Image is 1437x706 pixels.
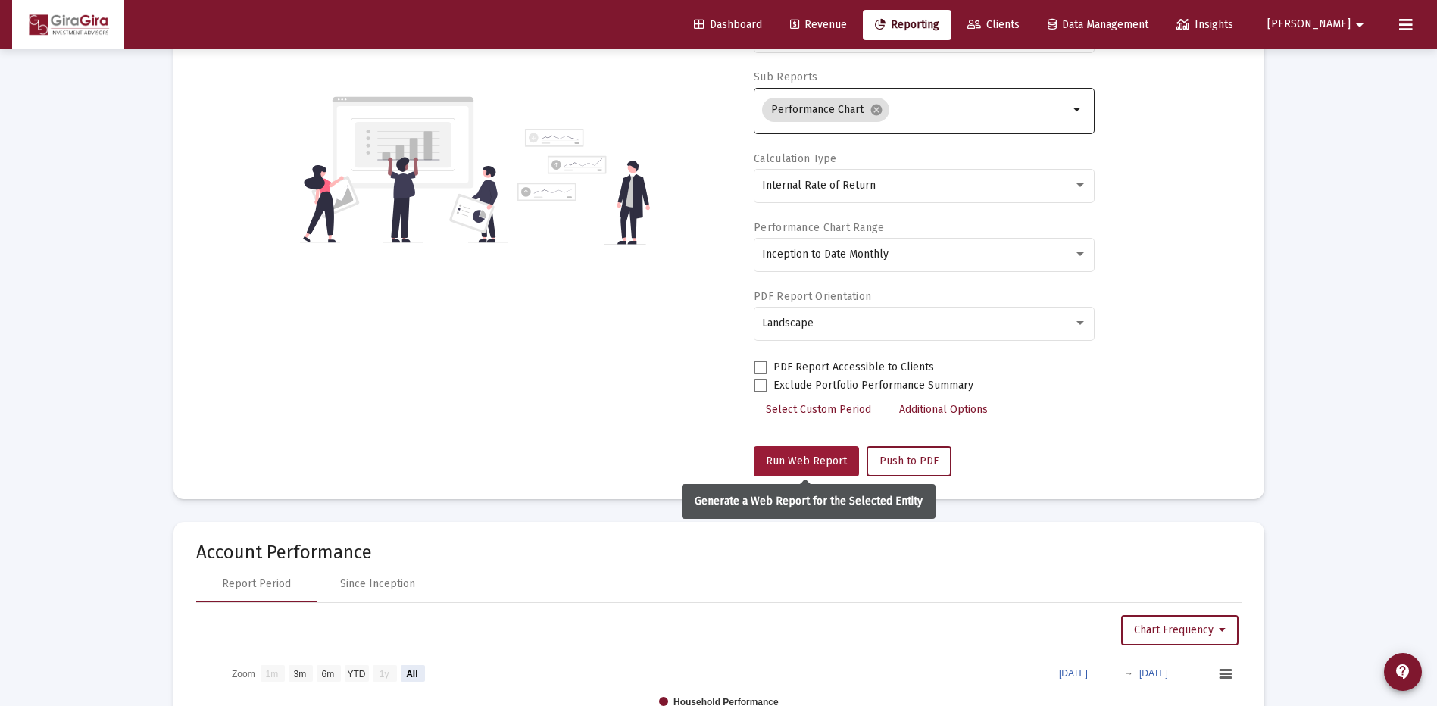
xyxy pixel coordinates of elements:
a: Data Management [1036,10,1161,40]
span: Select Custom Period [766,403,871,416]
span: Landscape [762,317,814,330]
span: Insights [1176,18,1233,31]
text: Zoom [232,668,255,679]
mat-icon: cancel [870,103,883,117]
button: Chart Frequency [1121,615,1239,645]
mat-icon: contact_support [1394,663,1412,681]
text: All [406,668,417,679]
mat-chip-list: Selection [762,95,1069,125]
span: Dashboard [694,18,762,31]
text: 1m [265,668,278,679]
span: Run Web Report [766,455,847,467]
text: 6m [321,668,334,679]
text: [DATE] [1059,668,1088,679]
img: reporting-alt [517,129,650,245]
mat-chip: Performance Chart [762,98,889,122]
span: Inception to Date Monthly [762,248,889,261]
a: Dashboard [682,10,774,40]
text: → [1124,668,1133,679]
span: Clients [967,18,1020,31]
img: Dashboard [23,10,113,40]
a: Revenue [778,10,859,40]
div: Since Inception [340,576,415,592]
span: Exclude Portfolio Performance Summary [773,376,973,395]
text: 1y [379,668,389,679]
button: Push to PDF [867,446,951,476]
label: Performance Chart Range [754,221,884,234]
mat-card-title: Account Performance [196,545,1242,560]
span: [PERSON_NAME] [1267,18,1351,31]
span: Data Management [1048,18,1148,31]
span: Chart Frequency [1134,623,1226,636]
span: PDF Report Accessible to Clients [773,358,934,376]
text: YTD [347,668,365,679]
div: Report Period [222,576,291,592]
span: Push to PDF [879,455,939,467]
span: Internal Rate of Return [762,179,876,192]
span: Revenue [790,18,847,31]
span: Reporting [875,18,939,31]
label: PDF Report Orientation [754,290,871,303]
mat-icon: arrow_drop_down [1069,101,1087,119]
label: Sub Reports [754,70,817,83]
a: Insights [1164,10,1245,40]
label: Calculation Type [754,152,836,165]
img: reporting [300,95,508,245]
span: Additional Options [899,403,988,416]
text: [DATE] [1139,668,1168,679]
button: Run Web Report [754,446,859,476]
mat-icon: arrow_drop_down [1351,10,1369,40]
text: 3m [293,668,306,679]
button: [PERSON_NAME] [1249,9,1387,39]
a: Reporting [863,10,951,40]
a: Clients [955,10,1032,40]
